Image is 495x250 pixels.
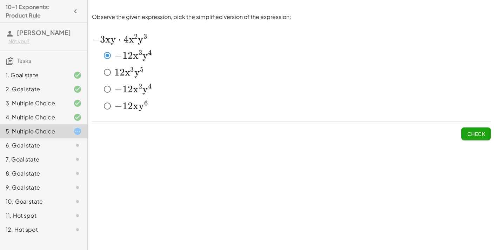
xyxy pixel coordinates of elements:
[128,83,133,95] span: 2
[122,100,128,112] span: 1
[111,33,116,45] span: y
[73,169,82,178] i: Task not started.
[125,66,130,78] span: x
[73,211,82,220] i: Task not started.
[73,141,82,150] i: Task not started.
[6,85,62,93] div: 2. Goal state
[6,127,62,136] div: 5. Multiple Choice
[73,183,82,192] i: Task not started.
[134,32,138,41] span: 2
[120,66,125,78] span: 2
[6,155,62,164] div: 7. Goal state
[138,33,143,45] span: y
[73,127,82,136] i: Task started.
[73,85,82,93] i: Task finished and correct.
[140,65,143,74] span: 5
[73,225,82,234] i: Task not started.
[6,71,62,79] div: 1. Goal state
[148,82,152,91] span: 4
[73,155,82,164] i: Task not started.
[139,48,142,57] span: 3
[467,131,485,137] span: Check
[6,183,62,192] div: 9. Goal state
[139,82,142,91] span: 2
[123,33,129,45] span: 4
[73,71,82,79] i: Task finished and correct.
[6,211,62,220] div: 11. Hot spot
[6,113,62,121] div: 4. Multiple Choice
[133,50,138,61] span: x
[122,83,128,95] span: 1
[122,50,128,61] span: 1
[114,50,122,61] span: −
[6,141,62,150] div: 6. Goal state
[73,99,82,107] i: Task finished and correct.
[118,33,121,45] span: ⋅
[130,65,134,74] span: 3
[143,32,147,41] span: 3
[17,57,31,64] span: Tasks
[92,33,100,45] span: −
[92,13,491,21] p: Observe the given expression, pick the simplified version of the expression:
[461,127,491,140] button: Check
[100,33,105,45] span: 3
[114,100,122,112] span: −
[6,169,62,178] div: 8. Goal state
[134,66,140,78] span: y
[114,83,122,95] span: −
[128,50,133,61] span: 2
[114,66,120,78] span: 1
[139,100,144,112] span: y
[6,3,69,20] h4: 10-1 Exponents: Product Rule
[133,100,138,112] span: x
[17,28,71,37] span: [PERSON_NAME]
[129,33,134,45] span: x
[6,225,62,234] div: 12. Hot spot
[6,99,62,107] div: 3. Multiple Choice
[8,38,82,45] div: Not you?
[133,83,138,95] span: x
[6,197,62,206] div: 10. Goal state
[73,113,82,121] i: Task finished and correct.
[142,50,148,61] span: y
[128,100,133,112] span: 2
[144,99,148,107] span: 6
[142,83,148,95] span: y
[148,48,152,57] span: 4
[105,33,111,45] span: x
[73,197,82,206] i: Task not started.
